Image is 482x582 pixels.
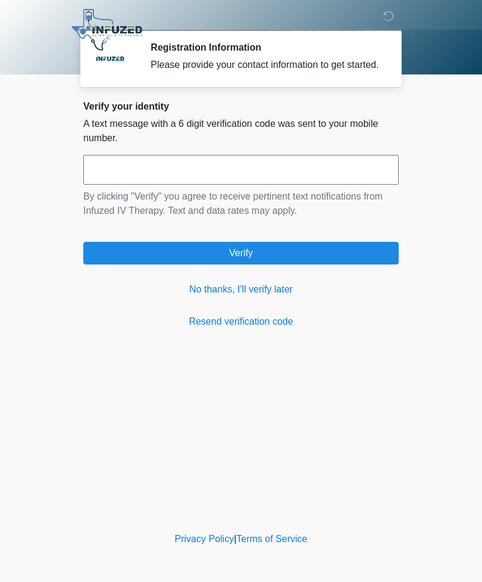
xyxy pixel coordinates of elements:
h2: Verify your identity [83,101,399,112]
p: By clicking "Verify" you agree to receive pertinent text notifications from Infuzed IV Therapy. T... [83,189,399,218]
img: Agent Avatar [92,42,128,77]
div: Please provide your contact information to get started. [151,58,381,72]
a: Resend verification code [83,315,399,329]
a: Privacy Policy [175,534,234,544]
a: | [234,534,236,544]
p: A text message with a 6 digit verification code was sent to your mobile number. [83,117,399,145]
img: Infuzed IV Therapy Logo [71,9,142,51]
a: Terms of Service [236,534,307,544]
a: No thanks, I'll verify later [83,282,399,297]
button: Verify [83,242,399,264]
